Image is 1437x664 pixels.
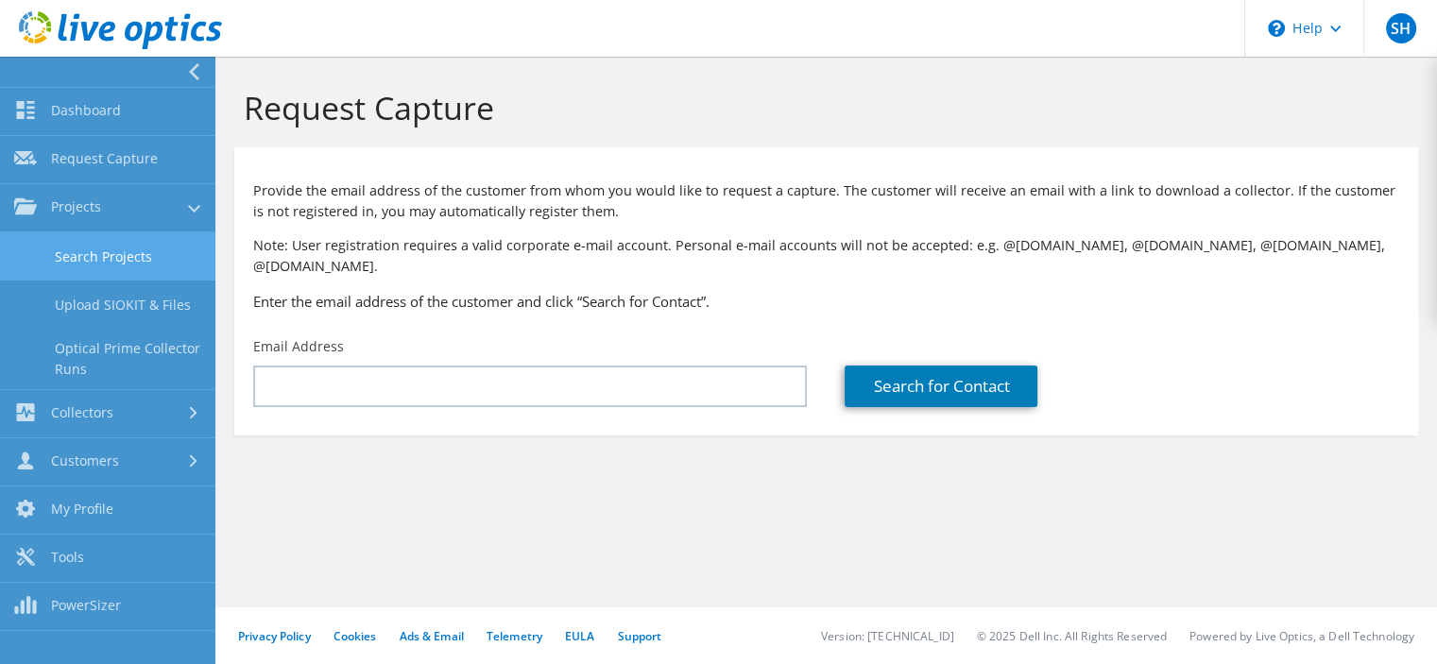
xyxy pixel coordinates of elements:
[253,180,1399,222] p: Provide the email address of the customer from whom you would like to request a capture. The cust...
[1268,20,1285,37] svg: \n
[244,88,1399,128] h1: Request Capture
[617,628,661,644] a: Support
[1189,628,1414,644] li: Powered by Live Optics, a Dell Technology
[565,628,594,644] a: EULA
[821,628,954,644] li: Version: [TECHNICAL_ID]
[845,366,1037,407] a: Search for Contact
[1386,13,1416,43] span: SH
[334,628,377,644] a: Cookies
[253,235,1399,277] p: Note: User registration requires a valid corporate e-mail account. Personal e-mail accounts will ...
[253,291,1399,312] h3: Enter the email address of the customer and click “Search for Contact”.
[253,337,344,356] label: Email Address
[977,628,1167,644] li: © 2025 Dell Inc. All Rights Reserved
[400,628,464,644] a: Ads & Email
[487,628,542,644] a: Telemetry
[238,628,311,644] a: Privacy Policy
